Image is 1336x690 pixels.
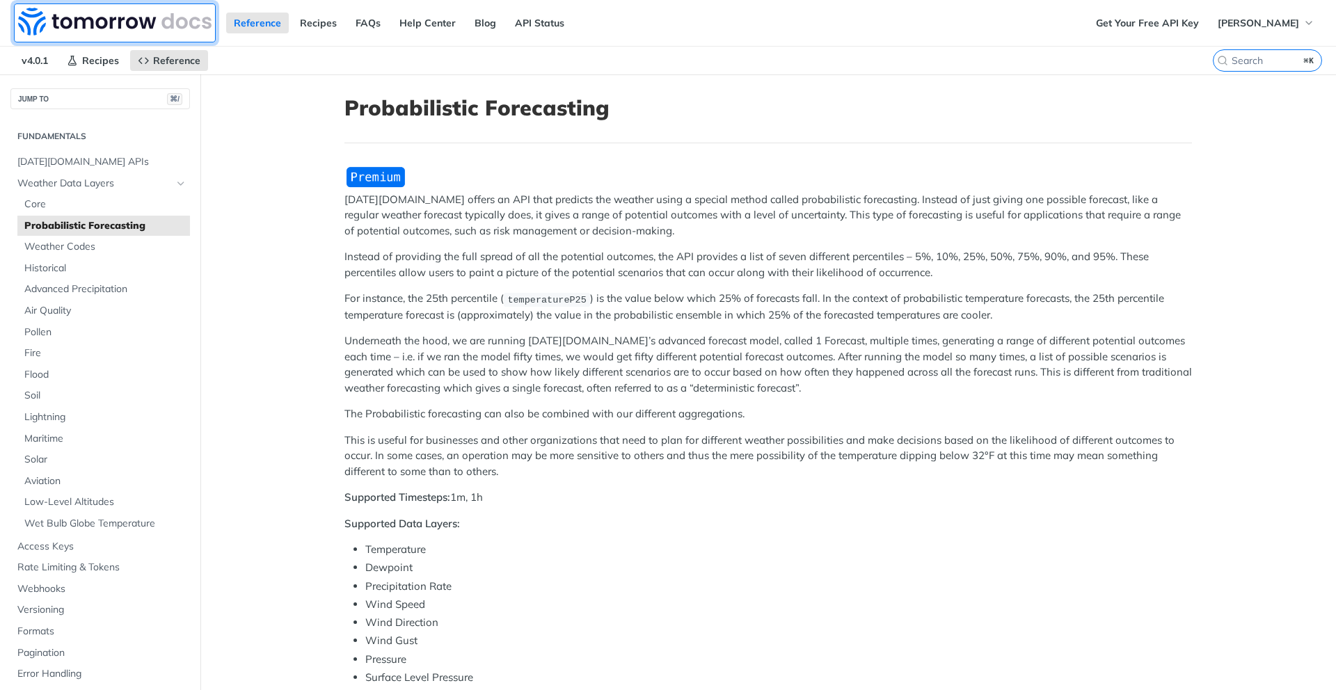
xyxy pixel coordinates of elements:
h2: Fundamentals [10,130,190,143]
li: Wind Speed [365,597,1192,613]
span: [PERSON_NAME] [1218,17,1299,29]
li: Surface Level Pressure [365,670,1192,686]
p: Instead of providing the full spread of all the potential outcomes, the API provides a list of se... [344,249,1192,280]
span: v4.0.1 [14,50,56,71]
p: For instance, the 25th percentile ( ) is the value below which 25% of forecasts fall. In the cont... [344,291,1192,323]
a: Historical [17,258,190,279]
a: Soil [17,385,190,406]
a: Help Center [392,13,463,33]
span: Wet Bulb Globe Temperature [24,517,186,531]
li: Wind Direction [365,615,1192,631]
span: Recipes [82,54,119,67]
li: Pressure [365,652,1192,668]
a: Reference [130,50,208,71]
span: Pagination [17,646,186,660]
span: Pollen [24,326,186,339]
a: Weather Data LayersHide subpages for Weather Data Layers [10,173,190,194]
a: Pagination [10,643,190,664]
li: Wind Gust [365,633,1192,649]
span: Solar [24,453,186,467]
li: Temperature [365,542,1192,558]
a: API Status [507,13,572,33]
button: [PERSON_NAME] [1210,13,1322,33]
strong: Supported Data Layers: [344,517,460,530]
a: Error Handling [10,664,190,684]
a: Solar [17,449,190,470]
span: Soil [24,389,186,403]
span: Rate Limiting & Tokens [17,561,186,575]
span: Weather Data Layers [17,177,172,191]
span: Access Keys [17,540,186,554]
a: Weather Codes [17,236,190,257]
kbd: ⌘K [1301,54,1318,67]
a: Maritime [17,428,190,449]
span: Core [24,198,186,211]
a: Rate Limiting & Tokens [10,557,190,578]
a: Versioning [10,600,190,620]
span: Fire [24,346,186,360]
strong: Supported Timesteps: [344,490,450,504]
p: [DATE][DOMAIN_NAME] offers an API that predicts the weather using a special method called probabi... [344,192,1192,239]
a: Pollen [17,322,190,343]
span: Flood [24,368,186,382]
span: Probabilistic Forecasting [24,219,186,233]
a: Access Keys [10,536,190,557]
span: Advanced Precipitation [24,282,186,296]
img: Tomorrow.io Weather API Docs [18,8,212,35]
svg: Search [1217,55,1228,66]
a: Advanced Precipitation [17,279,190,300]
li: Dewpoint [365,560,1192,576]
h1: Probabilistic Forecasting [344,95,1192,120]
a: Get Your Free API Key [1088,13,1207,33]
a: [DATE][DOMAIN_NAME] APIs [10,152,190,172]
span: Air Quality [24,304,186,318]
a: FAQs [348,13,388,33]
span: temperatureP25 [507,294,586,305]
a: Probabilistic Forecasting [17,216,190,236]
a: Flood [17,364,190,385]
span: Aviation [24,474,186,488]
li: Precipitation Rate [365,579,1192,595]
a: Low-Level Altitudes [17,492,190,513]
span: Error Handling [17,667,186,681]
span: Formats [17,625,186,639]
span: [DATE][DOMAIN_NAME] APIs [17,155,186,169]
span: Weather Codes [24,240,186,254]
a: Webhooks [10,579,190,600]
span: ⌘/ [167,93,182,105]
span: Maritime [24,432,186,446]
span: Webhooks [17,582,186,596]
a: Core [17,194,190,215]
button: Hide subpages for Weather Data Layers [175,178,186,189]
p: This is useful for businesses and other organizations that need to plan for different weather pos... [344,433,1192,480]
span: Low-Level Altitudes [24,495,186,509]
a: Recipes [292,13,344,33]
a: Air Quality [17,300,190,321]
p: Underneath the hood, we are running [DATE][DOMAIN_NAME]’s advanced forecast model, called 1 Forec... [344,333,1192,396]
a: Blog [467,13,504,33]
span: Reference [153,54,200,67]
p: 1m, 1h [344,490,1192,506]
a: Aviation [17,471,190,492]
a: Wet Bulb Globe Temperature [17,513,190,534]
p: The Probabilistic forecasting can also be combined with our different aggregations. [344,406,1192,422]
a: Reference [226,13,289,33]
a: Recipes [59,50,127,71]
a: Lightning [17,407,190,428]
span: Versioning [17,603,186,617]
button: JUMP TO⌘/ [10,88,190,109]
a: Fire [17,343,190,364]
span: Lightning [24,410,186,424]
a: Formats [10,621,190,642]
span: Historical [24,262,186,275]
